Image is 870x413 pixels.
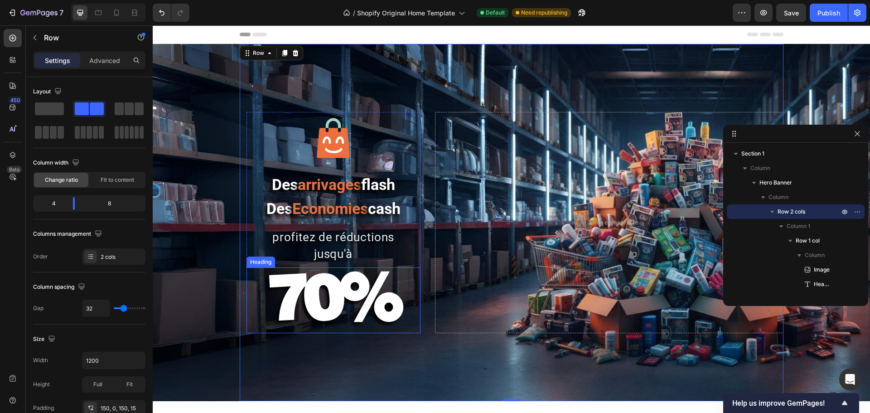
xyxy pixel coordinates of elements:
div: 450 [9,97,22,104]
button: Save [776,4,806,22]
div: Heading [96,233,121,241]
h2: profitez de réductions jusqu'à [94,203,268,238]
span: Column [805,251,825,260]
span: Heading [814,294,830,303]
div: Columns management [33,228,104,240]
span: Economies [140,174,215,192]
img: gempages_582511016781283992-444b4592-2872-4c6a-997f-8d98fe581747.svg [155,87,207,139]
span: Column 1 [787,222,810,231]
div: Beta [7,166,22,173]
span: Help us improve GemPages! [732,399,839,408]
span: Save [784,9,799,17]
span: Change ratio [45,176,78,184]
div: Undo/Redo [153,4,189,22]
div: 8 [82,197,144,210]
span: Section 1 [741,149,764,158]
div: Drop element here [438,194,486,201]
span: arrivages [145,150,208,168]
div: Layout [33,86,63,98]
span: Row 2 cols [778,207,805,216]
div: 4 [35,197,66,210]
h2: Rich Text Editor. Editing area: main [94,242,268,308]
div: Order [33,253,48,261]
span: Fit [126,380,133,389]
button: Publish [810,4,848,22]
iframe: Design area [153,25,870,413]
button: 7 [4,4,68,22]
input: Auto [82,352,145,369]
span: Default [486,9,505,17]
span: Heading [814,280,830,289]
div: 2 cols [101,253,143,261]
strong: 70% [115,233,246,309]
p: 7 [59,7,63,18]
span: Hero Banner [759,178,792,187]
div: Height [33,380,50,389]
p: ⁠⁠⁠⁠⁠⁠⁠ [95,243,267,307]
span: / [353,8,355,18]
span: cash [215,174,248,192]
div: Publish [817,8,840,18]
span: Fit to content [101,176,134,184]
p: Row [44,32,121,43]
span: Need republishing [521,9,567,17]
div: Gap [33,304,43,312]
div: Padding [33,404,54,412]
div: Row [98,24,113,32]
div: Column spacing [33,281,87,293]
span: flash [208,150,242,168]
div: 150, 0, 150, 15 [101,404,143,413]
span: Des [114,174,140,192]
p: Advanced [89,56,120,65]
input: Auto [82,300,110,316]
span: Column [750,164,770,173]
p: Settings [45,56,70,65]
span: Des [119,150,145,168]
div: Column width [33,157,81,169]
span: Row 1 col [796,236,820,245]
span: Full [93,380,102,389]
span: Shopify Original Home Template [357,8,455,18]
div: Size [33,333,57,345]
span: Column [768,193,788,202]
button: Show survey - Help us improve GemPages! [732,398,850,408]
div: Width [33,356,48,364]
div: Open Intercom Messenger [839,369,861,390]
span: Image [814,265,830,274]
